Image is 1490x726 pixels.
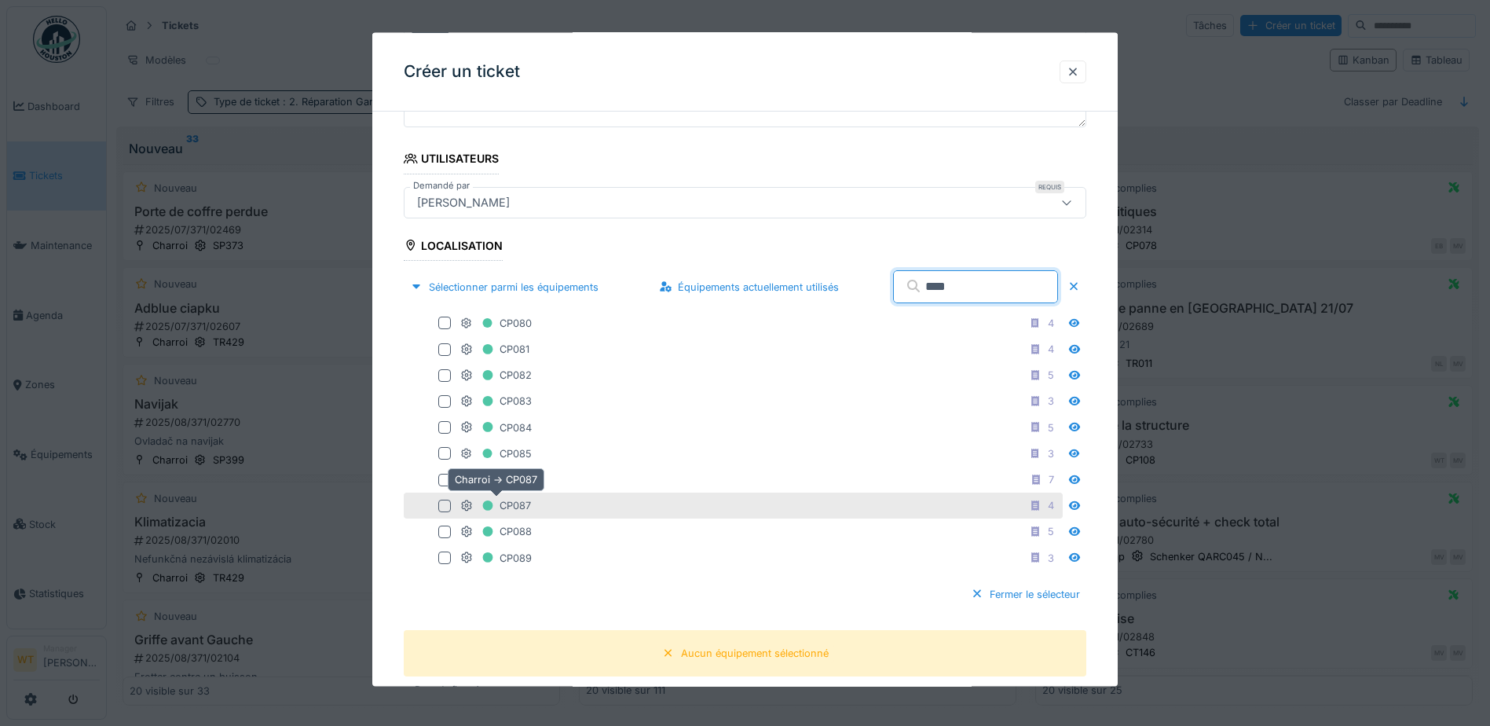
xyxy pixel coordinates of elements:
div: CP085 [460,443,532,463]
div: 4 [1048,315,1054,330]
div: 5 [1048,420,1054,434]
div: Fermer le sélecteur [965,583,1086,604]
div: Sélectionner parmi les équipements [404,276,605,297]
div: CP083 [460,391,532,411]
div: CP082 [460,365,532,385]
div: 4 [1048,342,1054,357]
div: Utilisateurs [404,147,499,174]
label: Date de fin prévue [413,681,498,698]
div: Localisation [404,233,503,260]
div: CP088 [460,522,532,541]
div: 5 [1048,368,1054,383]
div: 4 [1048,498,1054,513]
div: 3 [1048,394,1054,409]
div: Aucun équipement sélectionné [681,645,829,660]
div: [PERSON_NAME] [411,193,516,211]
div: 7 [1049,472,1054,487]
div: Équipements actuellement utilisés [653,276,845,297]
div: Charroi -> CP087 [448,468,544,491]
div: 3 [1048,550,1054,565]
div: CP081 [460,339,529,359]
div: CP080 [460,313,532,332]
div: CP087 [460,496,531,515]
label: Demandé par [410,178,473,192]
h3: Créer un ticket [404,62,520,82]
div: CP084 [460,417,532,437]
div: Requis [1035,180,1064,192]
div: CP089 [460,548,532,567]
div: 5 [1048,524,1054,539]
div: 3 [1048,445,1054,460]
